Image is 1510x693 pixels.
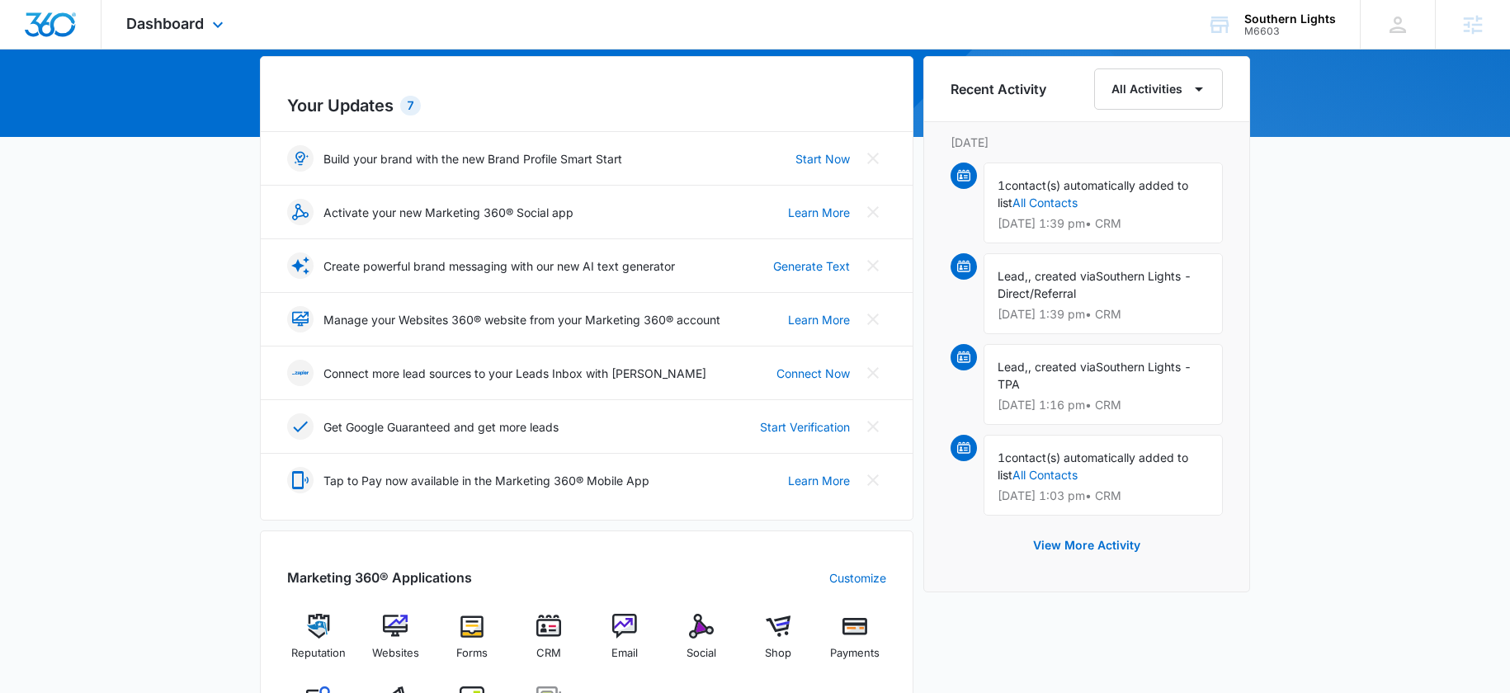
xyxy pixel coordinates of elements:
[323,418,559,436] p: Get Google Guaranteed and get more leads
[860,252,886,279] button: Close
[1012,468,1078,482] a: All Contacts
[1028,269,1096,283] span: , created via
[536,645,561,662] span: CRM
[1012,196,1078,210] a: All Contacts
[1244,26,1336,37] div: account id
[593,614,657,673] a: Email
[998,399,1209,411] p: [DATE] 1:16 pm • CRM
[364,614,427,673] a: Websites
[287,93,886,118] h2: Your Updates
[765,645,791,662] span: Shop
[860,413,886,440] button: Close
[323,257,675,275] p: Create powerful brand messaging with our new AI text generator
[795,150,850,167] a: Start Now
[323,365,706,382] p: Connect more lead sources to your Leads Inbox with [PERSON_NAME]
[747,614,810,673] a: Shop
[951,79,1046,99] h6: Recent Activity
[760,418,850,436] a: Start Verification
[1028,360,1096,374] span: , created via
[998,178,1188,210] span: contact(s) automatically added to list
[998,490,1209,502] p: [DATE] 1:03 pm • CRM
[788,311,850,328] a: Learn More
[860,360,886,386] button: Close
[998,450,1005,464] span: 1
[860,306,886,332] button: Close
[687,645,716,662] span: Social
[951,134,1223,151] p: [DATE]
[400,96,421,115] div: 7
[830,645,880,662] span: Payments
[998,218,1209,229] p: [DATE] 1:39 pm • CRM
[788,472,850,489] a: Learn More
[323,311,720,328] p: Manage your Websites 360® website from your Marketing 360® account
[860,199,886,225] button: Close
[998,309,1209,320] p: [DATE] 1:39 pm • CRM
[126,15,204,32] span: Dashboard
[670,614,734,673] a: Social
[456,645,488,662] span: Forms
[517,614,580,673] a: CRM
[998,360,1028,374] span: Lead,
[776,365,850,382] a: Connect Now
[291,645,346,662] span: Reputation
[773,257,850,275] a: Generate Text
[441,614,504,673] a: Forms
[287,568,472,587] h2: Marketing 360® Applications
[998,178,1005,192] span: 1
[998,269,1028,283] span: Lead,
[860,467,886,493] button: Close
[829,569,886,587] a: Customize
[860,145,886,172] button: Close
[323,472,649,489] p: Tap to Pay now available in the Marketing 360® Mobile App
[1094,68,1223,110] button: All Activities
[1017,526,1157,565] button: View More Activity
[287,614,351,673] a: Reputation
[323,150,622,167] p: Build your brand with the new Brand Profile Smart Start
[998,450,1188,482] span: contact(s) automatically added to list
[323,204,573,221] p: Activate your new Marketing 360® Social app
[372,645,419,662] span: Websites
[1244,12,1336,26] div: account name
[823,614,886,673] a: Payments
[611,645,638,662] span: Email
[788,204,850,221] a: Learn More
